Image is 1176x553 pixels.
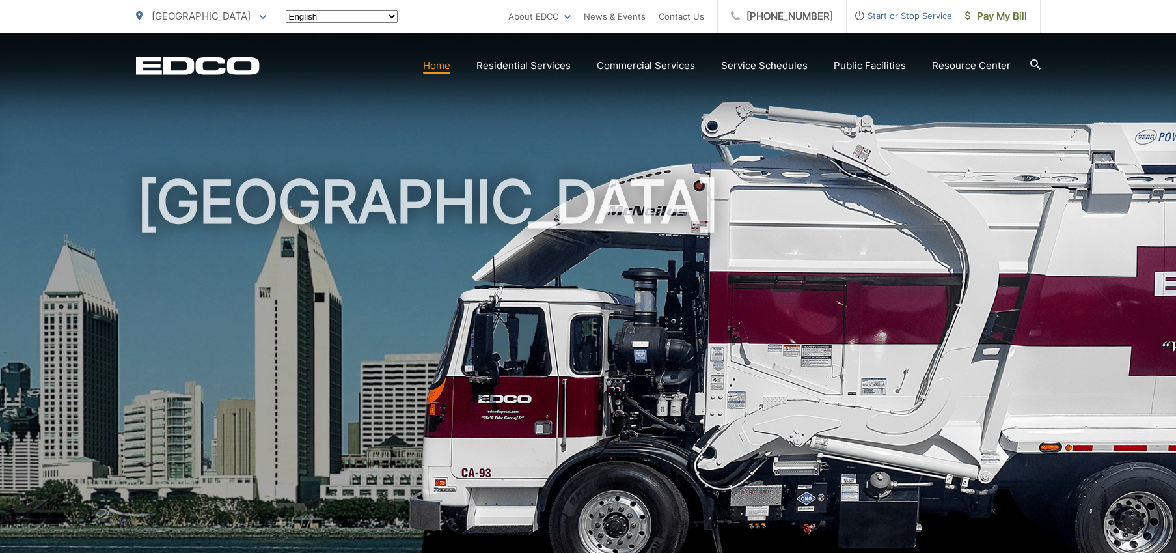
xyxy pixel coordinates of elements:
select: Select a language [286,10,398,23]
a: Public Facilities [834,58,906,74]
a: Service Schedules [721,58,808,74]
a: Home [423,58,450,74]
a: News & Events [584,8,646,24]
a: Resource Center [932,58,1011,74]
a: Commercial Services [597,58,695,74]
a: Contact Us [659,8,704,24]
span: [GEOGRAPHIC_DATA] [152,10,251,22]
a: About EDCO [508,8,571,24]
span: Pay My Bill [965,8,1027,24]
a: Residential Services [476,58,571,74]
a: EDCD logo. Return to the homepage. [136,57,260,75]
